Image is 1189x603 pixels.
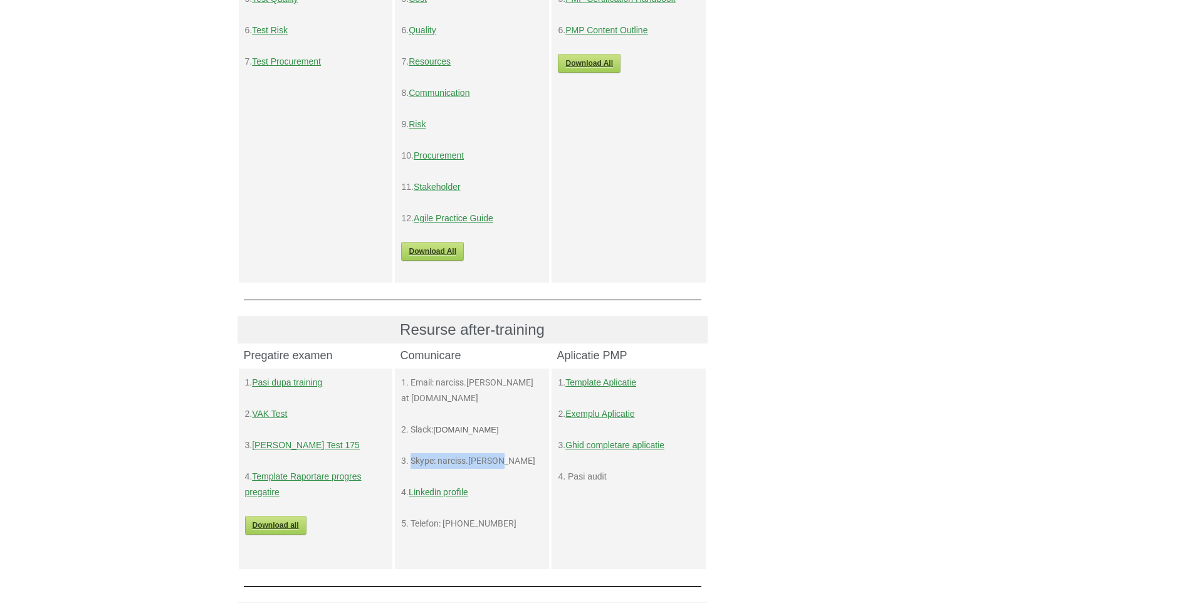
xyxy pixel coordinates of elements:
[245,471,362,497] a: Template Raportare progres pregatire
[409,56,451,66] a: Resources
[245,375,387,391] p: 1.
[245,406,387,422] p: 2.
[565,409,635,419] a: Exemplu Aplicatie
[558,438,699,453] p: 3.
[401,375,543,406] p: 1. Email: narciss.[PERSON_NAME] at [DOMAIN_NAME]
[252,25,288,35] a: Test Risk
[244,350,388,361] h4: Pregatire examen
[565,25,647,35] a: PMP Content Outline
[558,23,699,38] p: 6.
[401,179,543,195] p: 11.
[558,375,699,391] p: 1.
[245,438,387,453] p: 3.
[558,54,621,73] a: Download All
[401,485,543,500] p: 4.
[558,406,699,422] p: 2.
[245,469,387,500] p: 4.
[400,350,544,361] h4: Comunicare
[409,88,469,98] a: Communication
[252,409,287,419] a: VAK Test
[401,85,543,101] p: 8.
[401,516,543,532] p: 5. Telefon: [PHONE_NUMBER]
[557,350,701,361] h4: Aplicatie PMP
[401,54,543,70] p: 7.
[252,440,360,450] a: [PERSON_NAME] Test 175
[433,425,498,434] span: [DOMAIN_NAME]
[414,150,464,160] a: Procurement
[414,182,461,192] a: Stakeholder
[244,322,701,337] h3: Resurse after-training
[401,211,543,226] p: 12.
[565,377,636,387] a: Template Aplicatie
[401,148,543,164] p: 10.
[409,487,468,497] a: Linkedin profile
[401,242,464,261] a: Download All
[565,440,664,450] a: Ghid completare aplicatie
[414,213,493,223] a: Agile Practice Guide
[401,453,543,469] p: 3. Skype: narciss.[PERSON_NAME]
[409,25,436,35] a: Quality
[401,117,543,132] p: 9.
[409,119,426,129] a: Risk
[245,23,387,38] p: 6.
[401,23,543,38] p: 6.
[401,422,543,438] p: 2. Slack:
[558,469,699,485] p: 4. Pasi audit
[252,56,321,66] a: Test Procurement
[252,377,322,387] a: Pasi dupa training
[245,54,387,70] p: 7.
[245,516,306,535] a: Download all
